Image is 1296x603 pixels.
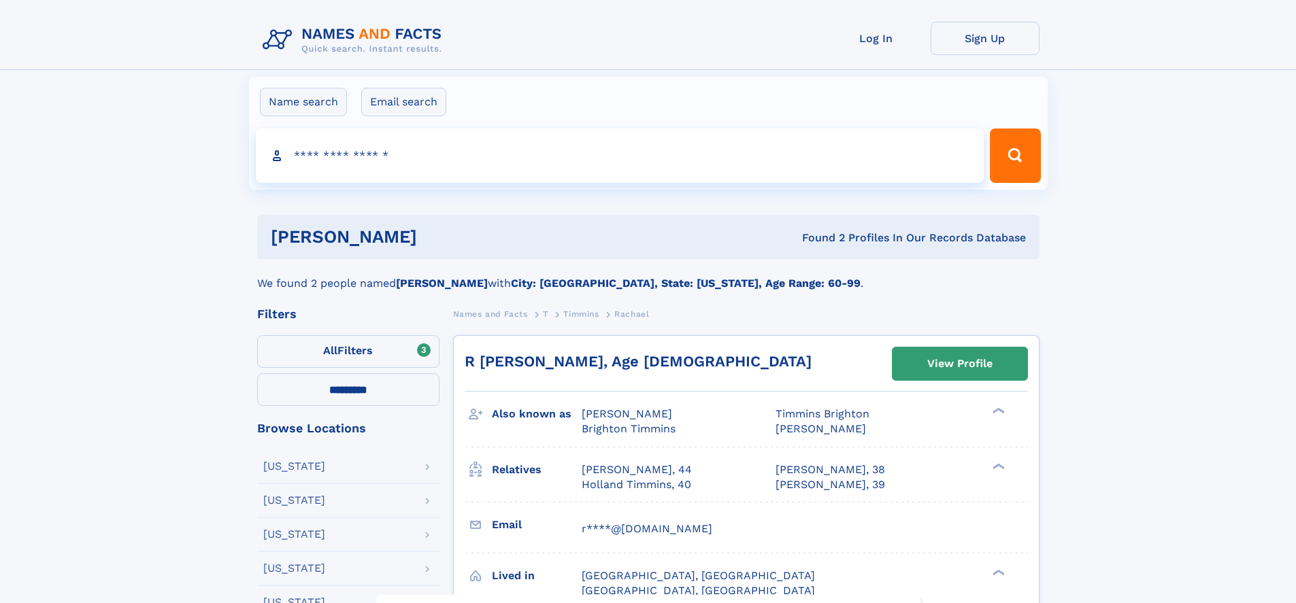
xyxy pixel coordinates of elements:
[361,88,446,116] label: Email search
[989,462,1006,470] div: ❯
[257,308,439,320] div: Filters
[582,584,815,597] span: [GEOGRAPHIC_DATA], [GEOGRAPHIC_DATA]
[263,495,325,506] div: [US_STATE]
[260,88,347,116] label: Name search
[257,259,1040,292] div: We found 2 people named with .
[257,335,439,368] label: Filters
[582,407,672,420] span: [PERSON_NAME]
[989,568,1006,576] div: ❯
[893,347,1027,380] a: View Profile
[323,344,337,357] span: All
[263,563,325,574] div: [US_STATE]
[256,128,984,183] input: search input
[989,407,1006,415] div: ❯
[614,309,649,319] span: Rachael
[582,569,815,582] span: [GEOGRAPHIC_DATA], [GEOGRAPHIC_DATA]
[492,513,582,536] h3: Email
[543,305,548,322] a: T
[776,462,885,477] a: [PERSON_NAME], 38
[776,407,869,420] span: Timmins Brighton
[453,305,528,322] a: Names and Facts
[776,422,866,435] span: [PERSON_NAME]
[465,353,812,370] a: R [PERSON_NAME], Age [DEMOGRAPHIC_DATA]
[927,348,993,379] div: View Profile
[263,529,325,540] div: [US_STATE]
[582,477,691,492] a: Holland Timmins, 40
[492,458,582,481] h3: Relatives
[396,277,488,290] b: [PERSON_NAME]
[776,477,885,492] a: [PERSON_NAME], 39
[271,228,610,245] h1: [PERSON_NAME]
[257,422,439,434] div: Browse Locations
[543,309,548,319] span: T
[610,230,1026,245] div: Found 2 Profiles In Our Records Database
[582,462,692,477] a: [PERSON_NAME], 44
[492,402,582,426] h3: Also known as
[563,305,599,322] a: Timmins
[263,461,325,472] div: [US_STATE]
[492,564,582,587] h3: Lived in
[257,22,453,58] img: Logo Names and Facts
[822,22,931,55] a: Log In
[563,309,599,319] span: Timmins
[511,277,861,290] b: City: [GEOGRAPHIC_DATA], State: [US_STATE], Age Range: 60-99
[931,22,1040,55] a: Sign Up
[582,422,676,435] span: Brighton Timmins
[990,128,1040,183] button: Search Button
